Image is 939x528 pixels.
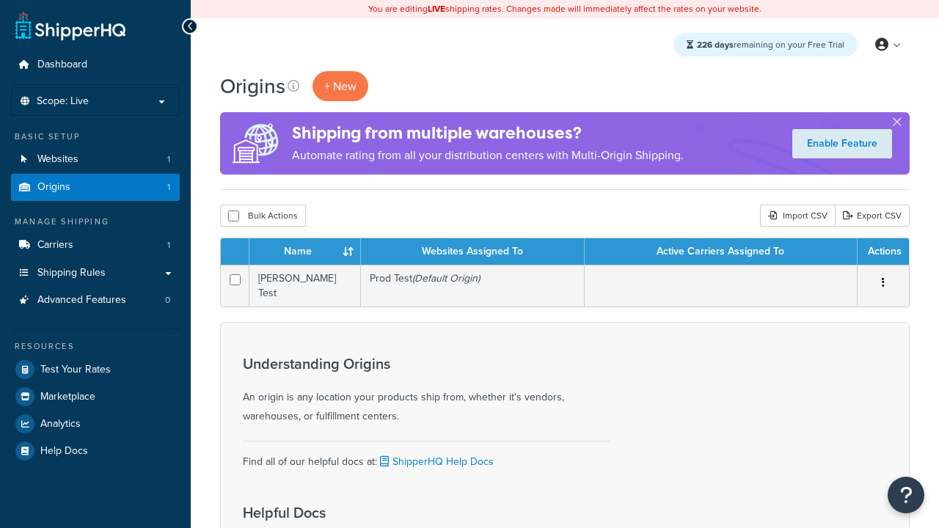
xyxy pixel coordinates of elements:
span: Scope: Live [37,95,89,108]
button: Open Resource Center [888,477,924,513]
strong: 226 days [697,38,734,51]
th: Websites Assigned To [361,238,585,265]
a: Origins 1 [11,174,180,201]
li: Carriers [11,232,180,259]
div: Manage Shipping [11,216,180,228]
span: Shipping Rules [37,267,106,279]
img: ad-origins-multi-dfa493678c5a35abed25fd24b4b8a3fa3505936ce257c16c00bdefe2f3200be3.png [220,112,292,175]
li: Advanced Features [11,287,180,314]
div: Basic Setup [11,131,180,143]
a: ShipperHQ Home [15,11,125,40]
a: + New [313,71,368,101]
td: [PERSON_NAME] Test [249,265,361,307]
h3: Understanding Origins [243,356,610,372]
p: Automate rating from all your distribution centers with Multi-Origin Shipping. [292,145,684,166]
li: Origins [11,174,180,201]
td: Prod Test [361,265,585,307]
a: ShipperHQ Help Docs [377,454,494,469]
span: 1 [167,153,170,166]
div: Find all of our helpful docs at: [243,441,610,472]
a: Dashboard [11,51,180,78]
th: Active Carriers Assigned To [585,238,858,265]
div: Resources [11,340,180,353]
a: Enable Feature [792,129,892,158]
b: LIVE [428,2,445,15]
div: An origin is any location your products ship from, whether it's vendors, warehouses, or fulfillme... [243,356,610,426]
span: Test Your Rates [40,364,111,376]
a: Carriers 1 [11,232,180,259]
a: Export CSV [835,205,910,227]
span: 1 [167,239,170,252]
span: 0 [165,294,170,307]
span: Dashboard [37,59,87,71]
a: Websites 1 [11,146,180,173]
h4: Shipping from multiple warehouses? [292,121,684,145]
li: Websites [11,146,180,173]
span: Help Docs [40,445,88,458]
a: Shipping Rules [11,260,180,287]
div: Import CSV [760,205,835,227]
span: + New [324,78,357,95]
span: Advanced Features [37,294,126,307]
span: Carriers [37,239,73,252]
i: (Default Origin) [412,271,480,286]
span: Marketplace [40,391,95,403]
a: Marketplace [11,384,180,410]
h3: Helpful Docs [243,505,533,521]
a: Advanced Features 0 [11,287,180,314]
th: Name : activate to sort column ascending [249,238,361,265]
a: Help Docs [11,438,180,464]
h1: Origins [220,72,285,100]
span: Analytics [40,418,81,430]
span: Websites [37,153,78,166]
div: remaining on your Free Trial [673,33,858,56]
button: Bulk Actions [220,205,306,227]
a: Analytics [11,411,180,437]
span: Origins [37,181,70,194]
th: Actions [858,238,909,265]
span: 1 [167,181,170,194]
a: Test Your Rates [11,356,180,383]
